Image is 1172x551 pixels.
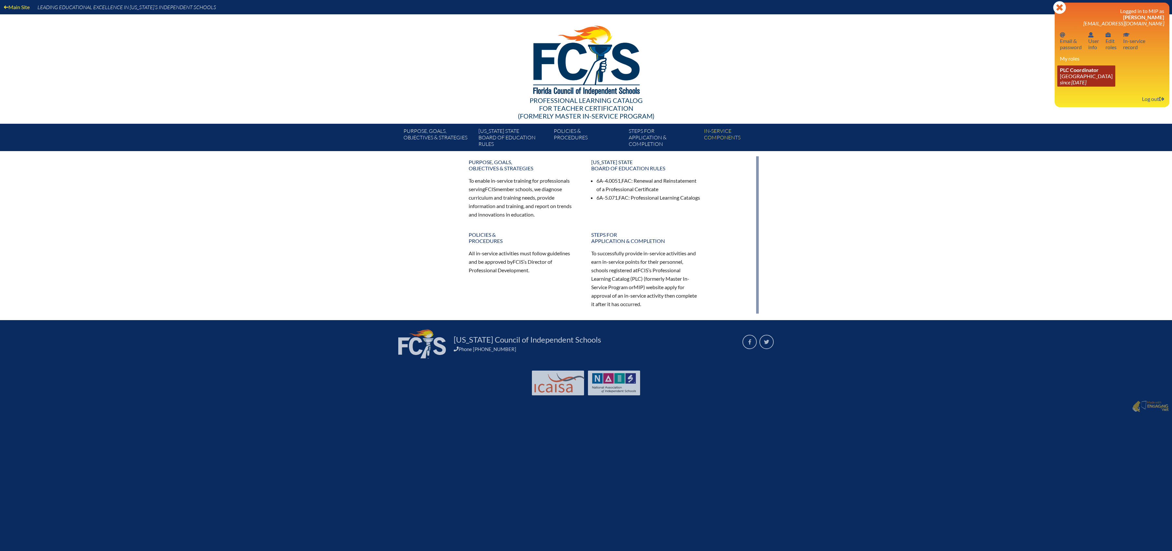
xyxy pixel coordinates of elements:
span: FAC [619,194,628,201]
svg: User info [1088,32,1093,37]
img: Engaging - Bring it online [1141,401,1148,410]
a: Purpose, goals,objectives & strategies [465,156,582,174]
span: [PERSON_NAME] [1123,14,1164,20]
p: All in-service activities must follow guidelines and be approved by ’s Director of Professional D... [469,249,578,275]
a: Steps forapplication & completion [626,126,701,151]
svg: Close [1053,1,1066,14]
img: Int'l Council Advancing Independent School Accreditation logo [535,373,585,393]
h3: Logged in to MIP as [1060,8,1164,26]
i: since [DATE] [1060,79,1086,85]
a: Policies &Procedures [465,229,582,247]
svg: Email password [1060,32,1065,37]
a: [US_STATE] StateBoard of Education rules [476,126,551,151]
a: Purpose, goals,objectives & strategies [401,126,476,151]
span: FCIS [513,259,523,265]
p: To enable in-service training for professionals serving member schools, we diagnose curriculum an... [469,177,578,219]
img: FCISlogo221.eps [519,14,653,103]
svg: In-service record [1123,32,1130,37]
div: Phone [PHONE_NUMBER] [454,346,735,352]
a: [US_STATE] Council of Independent Schools [451,334,604,345]
span: PLC Coordinator [1060,67,1099,73]
a: PLC Coordinator [GEOGRAPHIC_DATA] since [DATE] [1057,65,1115,87]
span: FCIS [637,267,648,273]
svg: Log out [1159,96,1164,102]
img: NAIS Logo [592,373,636,393]
li: 6A-4.0051, : Renewal and Reinstatement of a Professional Certificate [596,177,701,193]
a: User infoUserinfo [1086,30,1102,51]
a: Steps forapplication & completion [587,229,705,247]
h3: My roles [1060,55,1164,62]
li: 6A-5.071, : Professional Learning Catalogs [596,193,701,202]
img: FCIS_logo_white [398,329,446,359]
span: FCIS [485,186,496,192]
a: In-service recordIn-servicerecord [1121,30,1148,51]
p: Made with [1147,401,1169,413]
a: Main Site [1,3,32,11]
div: Professional Learning Catalog (formerly Master In-service Program) [398,96,774,120]
a: Log outLog out [1139,94,1167,103]
span: for Teacher Certification [539,104,633,112]
span: [EMAIL_ADDRESS][DOMAIN_NAME] [1083,20,1164,26]
img: Engaging - Bring it online [1147,404,1169,412]
a: User infoEditroles [1103,30,1119,51]
a: Made with [1130,399,1171,414]
a: Policies &Procedures [551,126,626,151]
a: [US_STATE] StateBoard of Education rules [587,156,705,174]
span: FAC [622,177,631,184]
span: PLC [632,275,641,282]
svg: User info [1106,32,1111,37]
a: Email passwordEmail &password [1057,30,1084,51]
a: In-servicecomponents [701,126,776,151]
p: To successfully provide in-service activities and earn in-service points for their personnel, sch... [591,249,701,308]
img: Engaging - Bring it online [1132,401,1140,412]
span: MIP [634,284,643,290]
